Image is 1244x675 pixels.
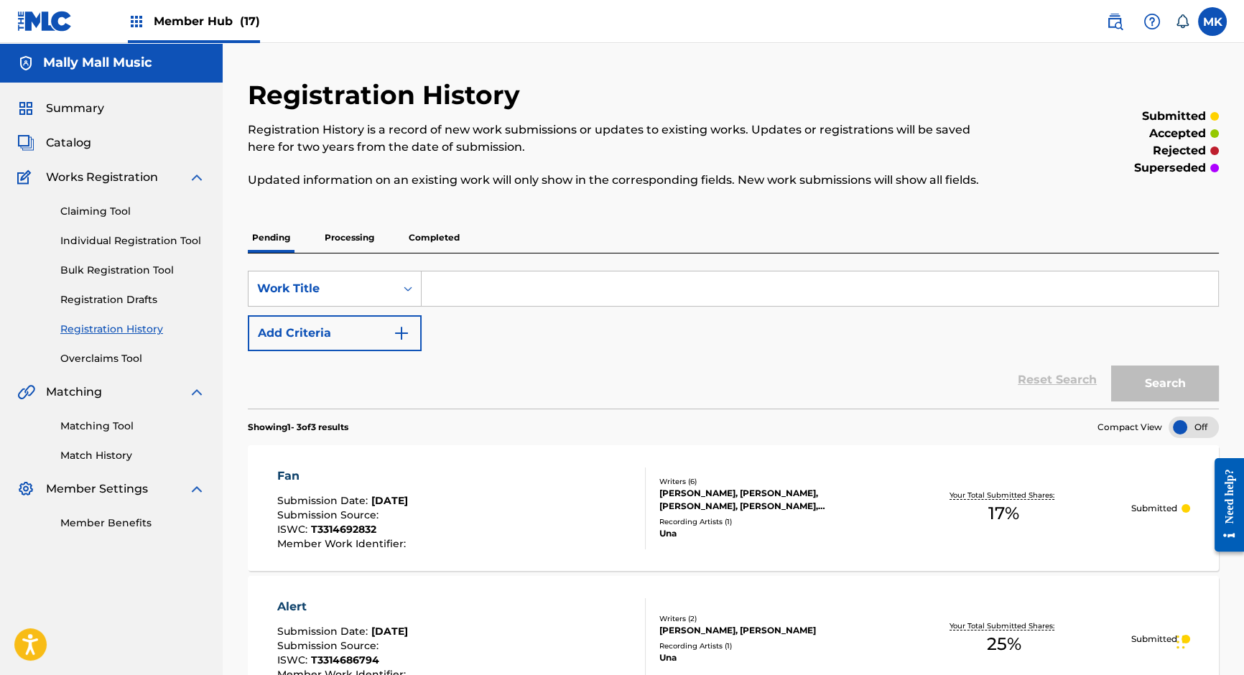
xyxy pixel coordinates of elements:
[60,322,205,337] a: Registration History
[404,223,464,253] p: Completed
[659,487,876,513] div: [PERSON_NAME], [PERSON_NAME], [PERSON_NAME], [PERSON_NAME], [PERSON_NAME] [PERSON_NAME], [PERSON_...
[1153,142,1206,159] p: rejected
[277,508,382,521] span: Submission Source :
[1131,633,1177,646] p: Submitted
[277,467,409,485] div: Fan
[248,79,527,111] h2: Registration History
[17,480,34,498] img: Member Settings
[154,13,260,29] span: Member Hub
[987,631,1021,657] span: 25 %
[277,598,409,615] div: Alert
[277,494,371,507] span: Submission Date :
[257,280,386,297] div: Work Title
[277,639,382,652] span: Submission Source :
[393,325,410,342] img: 9d2ae6d4665cec9f34b9.svg
[1097,421,1162,434] span: Compact View
[17,100,104,117] a: SummarySummary
[46,100,104,117] span: Summary
[371,494,408,507] span: [DATE]
[1204,447,1244,563] iframe: Resource Center
[248,223,294,253] p: Pending
[1198,7,1227,36] div: User Menu
[1142,108,1206,125] p: submitted
[659,624,876,637] div: [PERSON_NAME], [PERSON_NAME]
[988,501,1019,526] span: 17 %
[659,613,876,624] div: Writers ( 2 )
[248,421,348,434] p: Showing 1 - 3 of 3 results
[60,516,205,531] a: Member Benefits
[248,445,1219,571] a: FanSubmission Date:[DATE]Submission Source:ISWC:T3314692832Member Work Identifier:Writers (6)[PER...
[659,641,876,651] div: Recording Artists ( 1 )
[1134,159,1206,177] p: superseded
[46,169,158,186] span: Works Registration
[248,315,422,351] button: Add Criteria
[46,480,148,498] span: Member Settings
[311,653,379,666] span: T3314686794
[60,233,205,248] a: Individual Registration Tool
[240,14,260,28] span: (17)
[277,653,311,666] span: ISWC :
[17,55,34,72] img: Accounts
[17,134,91,152] a: CatalogCatalog
[248,172,995,189] p: Updated information on an existing work will only show in the corresponding fields. New work subm...
[60,263,205,278] a: Bulk Registration Tool
[188,169,205,186] img: expand
[277,523,311,536] span: ISWC :
[128,13,145,30] img: Top Rightsholders
[659,527,876,540] div: Una
[371,625,408,638] span: [DATE]
[277,537,409,550] span: Member Work Identifier :
[1176,620,1185,664] div: Drag
[188,383,205,401] img: expand
[950,620,1058,631] p: Your Total Submitted Shares:
[659,516,876,527] div: Recording Artists ( 1 )
[17,383,35,401] img: Matching
[60,292,205,307] a: Registration Drafts
[17,134,34,152] img: Catalog
[46,383,102,401] span: Matching
[1175,14,1189,29] div: Notifications
[46,134,91,152] span: Catalog
[188,480,205,498] img: expand
[1100,7,1129,36] a: Public Search
[320,223,379,253] p: Processing
[311,523,376,536] span: T3314692832
[1149,125,1206,142] p: accepted
[60,419,205,434] a: Matching Tool
[17,11,73,32] img: MLC Logo
[1172,606,1244,675] iframe: Chat Widget
[248,271,1219,409] form: Search Form
[17,100,34,117] img: Summary
[60,204,205,219] a: Claiming Tool
[60,351,205,366] a: Overclaims Tool
[1131,502,1177,515] p: Submitted
[248,121,995,156] p: Registration History is a record of new work submissions or updates to existing works. Updates or...
[659,476,876,487] div: Writers ( 6 )
[17,169,36,186] img: Works Registration
[43,55,152,71] h5: Mally Mall Music
[659,651,876,664] div: Una
[277,625,371,638] span: Submission Date :
[950,490,1058,501] p: Your Total Submitted Shares:
[1106,13,1123,30] img: search
[1143,13,1161,30] img: help
[1138,7,1166,36] div: Help
[60,448,205,463] a: Match History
